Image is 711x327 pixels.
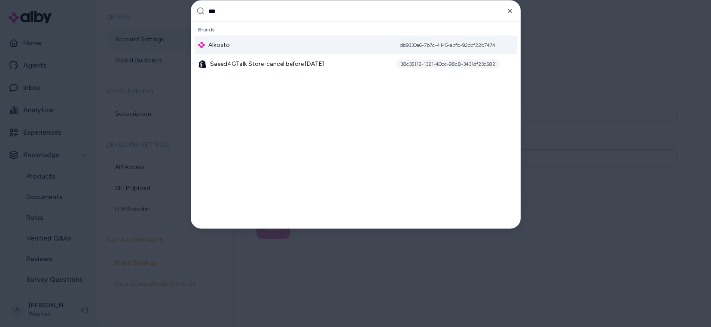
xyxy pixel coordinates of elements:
[396,41,500,49] div: db9330a6-7b7c-4145-abfb-92dcf22b7474
[198,42,205,49] img: alby Logo
[191,22,520,228] div: Suggestions
[210,60,324,68] span: Saeed4GTalk Store-cancel before [DATE]
[396,60,500,68] div: 38c35112-1321-40cc-98c8-3431df23c582
[208,41,230,49] span: Alkosto
[195,24,517,36] div: Brands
